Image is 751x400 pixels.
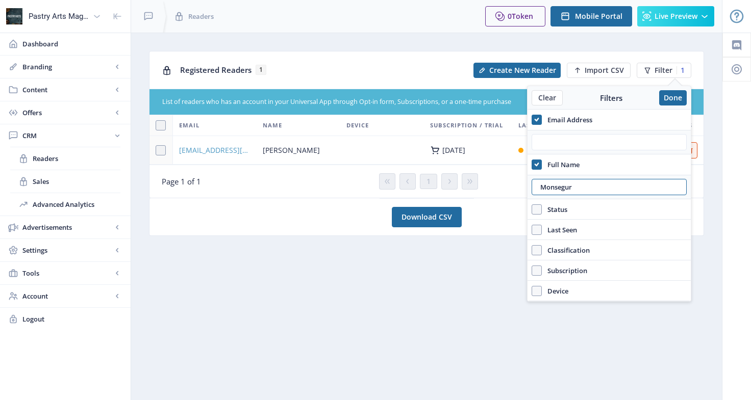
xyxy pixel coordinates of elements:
[542,264,587,277] span: Subscription
[575,12,622,20] span: Mobile Portal
[550,6,632,26] button: Mobile Portal
[22,85,112,95] span: Content
[22,291,112,301] span: Account
[442,146,465,154] div: [DATE]
[22,268,112,278] span: Tools
[29,5,89,28] div: Pastry Arts Magazine
[22,62,112,72] span: Branding
[162,97,630,107] div: List of readers who has an account in your Universal App through Opt-in form, Subscriptions, or a...
[542,203,567,216] span: Status
[22,130,112,141] span: CRM
[346,119,369,131] span: Device
[179,144,251,156] a: [EMAIL_ADDRESS][DOMAIN_NAME]
[567,63,631,78] button: Import CSV
[542,224,577,236] span: Last Seen
[655,12,697,20] span: Live Preview
[33,199,120,209] span: Advanced Analytics
[585,66,624,74] span: Import CSV
[542,114,592,126] span: Email Address
[6,8,22,24] img: properties.app_icon.png
[659,90,687,105] button: Done
[33,153,120,164] span: Readers
[22,108,112,118] span: Offers
[473,63,561,78] button: Create New Reader
[677,66,685,74] div: 1
[532,90,563,105] button: Clear
[542,285,568,297] span: Device
[527,144,549,156] div: [DATE]
[563,93,659,103] div: Filters
[430,119,503,131] span: Subscription / Trial
[22,314,122,324] span: Logout
[256,65,266,75] span: 1
[263,119,282,131] span: Name
[637,6,714,26] button: Live Preview
[489,66,556,74] span: Create New Reader
[10,147,120,170] a: Readers
[22,222,112,232] span: Advertisements
[263,144,320,156] span: [PERSON_NAME]
[180,65,252,75] span: Registered Readers
[420,174,437,189] button: 1
[188,11,214,21] span: Readers
[518,119,552,131] span: Last Seen
[179,119,199,131] span: Email
[427,177,431,185] span: 1
[542,158,580,171] span: Full Name
[10,193,120,216] a: Advanced Analytics
[485,6,545,26] button: 0Token
[149,51,704,198] app-collection-view: Registered Readers
[22,39,122,49] span: Dashboard
[561,63,631,78] a: New page
[512,11,533,21] span: Token
[542,244,590,256] span: Classification
[10,170,120,193] a: Sales
[637,63,691,78] button: Filter1
[33,176,120,186] span: Sales
[467,63,561,78] a: New page
[22,245,112,255] span: Settings
[162,176,201,186] span: Page 1 of 1
[392,207,462,227] a: Download CSV
[655,66,672,74] span: Filter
